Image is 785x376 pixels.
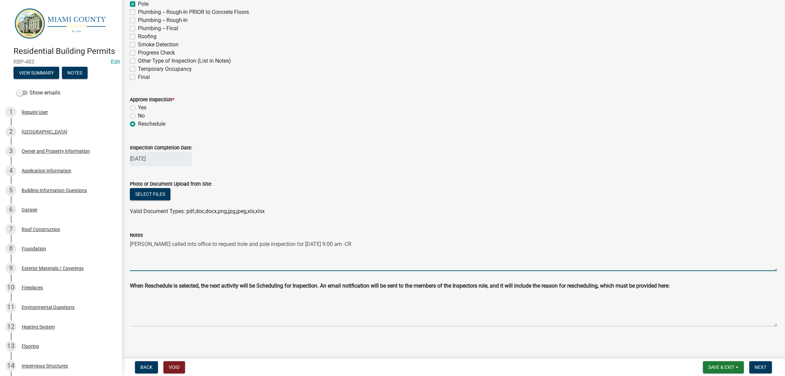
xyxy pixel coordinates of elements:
div: 8 [5,243,16,254]
span: Valid Document Types: pdf,doc,docx,png,jpg,jpeg,xls,xlsx [130,208,265,214]
label: Approve Inspection [130,98,174,102]
label: Reschedule [138,120,165,128]
div: 6 [5,204,16,215]
wm-modal-confirm: Notes [62,71,88,76]
span: Back [140,364,153,370]
wm-modal-confirm: Summary [14,71,59,76]
label: Yes [138,104,146,112]
div: Building Information Questions [22,188,87,193]
textarea: Reschedule Reason [130,293,777,327]
wm-modal-confirm: Edit Application Number [111,59,120,65]
h4: Residential Building Permits [14,46,116,56]
div: [GEOGRAPHIC_DATA] [22,129,67,134]
div: 12 [5,321,16,332]
button: Next [749,361,772,373]
div: 5 [5,185,16,196]
div: Flooring [22,344,39,349]
label: Progress Check [138,49,175,57]
div: 11 [5,302,16,313]
div: 1 [5,107,16,118]
label: Plumbing -- Rough-In PRIOR to Concrete Floors [138,8,249,16]
div: 13 [5,341,16,352]
div: Garage [22,207,37,212]
button: Void [163,361,185,373]
div: Foundation [22,246,46,251]
div: Exterior Materials / Coverings [22,266,84,271]
button: Select files [130,188,170,200]
label: Smoke Detection [138,41,179,49]
div: 2 [5,126,16,137]
label: Photo or Document Upload from Site: [130,182,212,187]
div: 9 [5,263,16,274]
div: Application Information [22,168,71,173]
div: 10 [5,282,16,293]
span: RBP-483 [14,59,108,65]
input: mm/dd/yyyy [130,152,192,166]
div: 14 [5,360,16,371]
button: Save & Exit [703,361,744,373]
label: Plumbing -- Final [138,24,178,33]
label: Final [138,73,150,81]
button: Back [135,361,158,373]
label: Roofing [138,33,157,41]
strong: When Reschedule is selected, the next activity will be Scheduling for Inspection. An email notifi... [130,283,670,289]
div: Impervious Structures [22,363,68,368]
img: Miami County, Indiana [14,7,111,39]
span: Next [755,364,766,370]
label: Inspection Completion Date: [130,146,192,150]
div: Environmental Questions [22,305,74,310]
label: Plumbing -- Rough-In [138,16,188,24]
label: Temporary Occupancy [138,65,192,73]
div: Fireplaces [22,285,43,290]
label: Show emails [16,89,60,97]
div: 4 [5,165,16,176]
div: 3 [5,146,16,156]
button: View Summary [14,67,59,79]
div: 7 [5,224,16,235]
div: Owner and Property Information [22,149,90,153]
label: Other Type of Inspection (List in Notes) [138,57,231,65]
div: Require User [22,110,48,114]
span: Save & Exit [708,364,734,370]
div: Roof Construction [22,227,60,232]
label: No [138,112,145,120]
div: Heating System [22,325,55,329]
a: Edit [111,59,120,65]
button: Notes [62,67,88,79]
label: Notes [130,233,143,238]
